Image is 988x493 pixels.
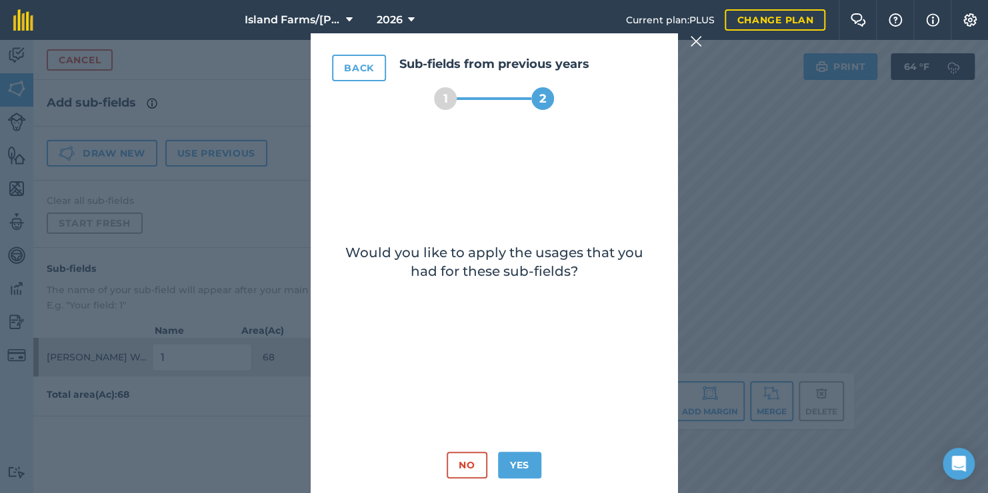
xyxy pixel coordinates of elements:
span: Current plan : PLUS [625,13,714,27]
a: Change plan [725,9,825,31]
img: fieldmargin Logo [13,9,33,31]
button: Yes [498,452,541,478]
img: svg+xml;base64,PHN2ZyB4bWxucz0iaHR0cDovL3d3dy53My5vcmcvMjAwMC9zdmciIHdpZHRoPSIxNyIgaGVpZ2h0PSIxNy... [926,12,939,28]
h2: Sub-fields from previous years [332,55,656,74]
img: A question mark icon [887,13,903,27]
p: Would you like to apply the usages that you had for these sub-fields? [332,137,656,280]
div: 2 [531,87,554,110]
img: svg+xml;base64,PHN2ZyB4bWxucz0iaHR0cDovL3d3dy53My5vcmcvMjAwMC9zdmciIHdpZHRoPSIyMiIgaGVpZ2h0PSIzMC... [690,33,702,49]
span: 2026 [377,12,403,28]
span: Island Farms/[PERSON_NAME] [245,12,341,28]
div: 1 [434,87,457,110]
img: A cog icon [962,13,978,27]
img: Two speech bubbles overlapping with the left bubble in the forefront [850,13,866,27]
button: No [447,452,487,478]
div: Open Intercom Messenger [943,448,975,480]
button: Back [332,55,386,81]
